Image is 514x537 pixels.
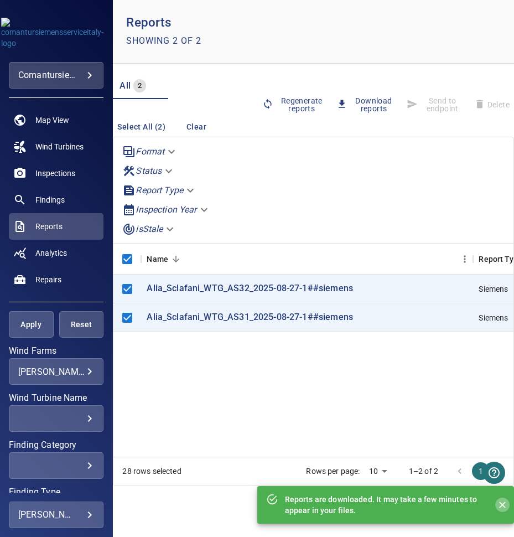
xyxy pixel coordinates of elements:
button: Apply [9,311,54,338]
div: Wind Farms [9,358,103,385]
button: page 1 [472,462,490,480]
span: Map View [35,115,69,126]
button: Close [495,498,510,512]
em: Status [136,166,162,176]
div: 28 rows selected [122,466,181,477]
a: Alia_Sclafani_WTG_AS31_2025-08-27-1##siemens [147,311,353,324]
label: Finding Category [9,441,103,450]
button: Reset [59,311,104,338]
a: map noActive [9,107,103,133]
div: comantursiemensserviceitaly [18,66,94,84]
p: Reports [126,13,201,32]
span: 2 [133,80,146,92]
div: Status [118,161,179,180]
span: Repairs [35,274,61,285]
div: 10 [365,463,391,479]
label: Wind Farms [9,347,103,355]
span: Wind Turbines [35,141,84,152]
p: 1–2 of 2 [409,466,438,477]
em: Format [136,146,164,157]
label: Finding Type [9,488,103,497]
span: Apply [23,318,40,332]
div: Siemens [479,283,508,295]
button: Menu [456,251,473,267]
label: Wind Turbine Name [9,394,103,402]
p: Reports are downloaded. It may take a few minutes to appear in your files. [285,494,487,516]
span: Reset [73,318,90,332]
em: Inspection Year [136,204,196,215]
div: Siemens [479,312,508,323]
div: comantursiemensserviceitaly [9,62,103,89]
div: Format [118,142,182,161]
div: Wind Turbine Name [9,405,103,432]
img: comantursiemensserviceitaly-logo [1,18,112,49]
button: Download reports [332,94,402,116]
span: All [120,80,131,91]
em: Report Type [136,185,183,195]
button: Regenerate reports [258,94,332,116]
span: Inspections [35,168,75,179]
div: isStale [118,219,180,239]
div: Finding Category [9,452,103,479]
span: Reports [35,221,63,232]
p: Rows per page: [306,466,360,477]
div: Name [141,244,473,275]
a: Alia_Sclafani_WTG_AS32_2025-08-27-1##siemens [147,282,353,295]
em: isStale [136,224,163,234]
a: windturbines noActive [9,133,103,160]
div: [PERSON_NAME] [18,506,94,524]
a: inspections noActive [9,160,103,187]
div: Report Type [118,180,201,200]
p: Showing 2 of 2 [126,34,201,48]
button: Select All (2) [113,117,170,137]
div: [PERSON_NAME], Alia_Sclafani [18,366,94,377]
span: Analytics [35,247,67,259]
div: Inspection Year [118,200,214,219]
a: reports active [9,213,103,240]
button: Clear [179,117,214,137]
a: repairs noActive [9,266,103,293]
span: Regenerate reports [262,97,328,112]
a: analytics noActive [9,240,103,266]
div: Name [147,244,168,275]
span: Findings [35,194,65,205]
span: Download reports [336,97,398,112]
a: findings noActive [9,187,103,213]
nav: pagination navigation [449,462,512,480]
button: Sort [168,251,184,267]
